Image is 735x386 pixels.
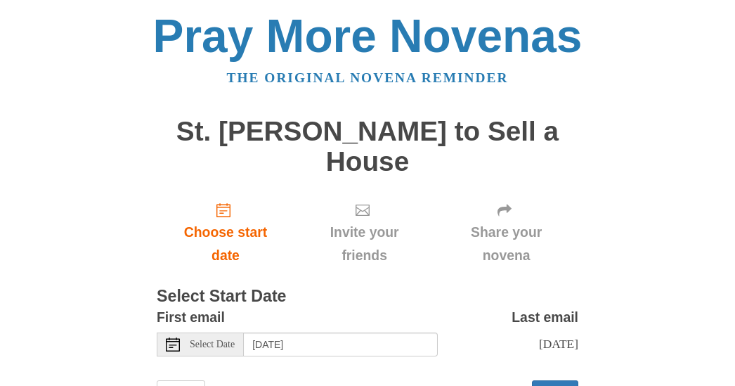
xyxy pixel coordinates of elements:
[153,10,583,62] a: Pray More Novenas
[539,337,578,351] span: [DATE]
[190,340,235,349] span: Select Date
[157,306,225,329] label: First email
[448,221,564,267] span: Share your novena
[434,191,578,274] div: Click "Next" to confirm your start date first.
[171,221,280,267] span: Choose start date
[512,306,578,329] label: Last email
[227,70,509,85] a: The original novena reminder
[294,191,434,274] div: Click "Next" to confirm your start date first.
[157,191,294,274] a: Choose start date
[308,221,420,267] span: Invite your friends
[157,117,578,176] h1: St. [PERSON_NAME] to Sell a House
[157,288,578,306] h3: Select Start Date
